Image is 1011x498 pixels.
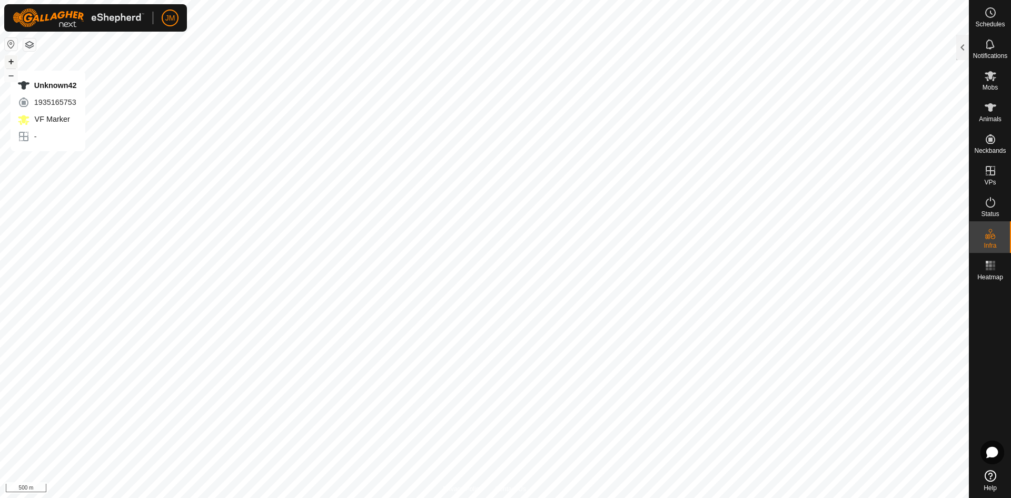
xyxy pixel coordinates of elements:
span: VPs [984,179,996,185]
span: Help [984,485,997,491]
span: Status [981,211,999,217]
img: Gallagher Logo [13,8,144,27]
span: Heatmap [977,274,1003,280]
a: Help [969,466,1011,495]
span: Notifications [973,53,1007,59]
div: 1935165753 [17,96,77,109]
button: + [5,55,17,68]
span: Animals [979,116,1002,122]
span: Infra [984,242,996,249]
div: Unknown42 [17,79,77,92]
a: Contact Us [495,484,526,494]
button: Map Layers [23,38,36,51]
span: Mobs [983,84,998,91]
button: – [5,69,17,82]
span: Schedules [975,21,1005,27]
button: Reset Map [5,38,17,51]
a: Privacy Policy [443,484,482,494]
div: - [17,130,77,143]
span: JM [165,13,175,24]
span: VF Marker [32,115,70,123]
span: Neckbands [974,148,1006,154]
